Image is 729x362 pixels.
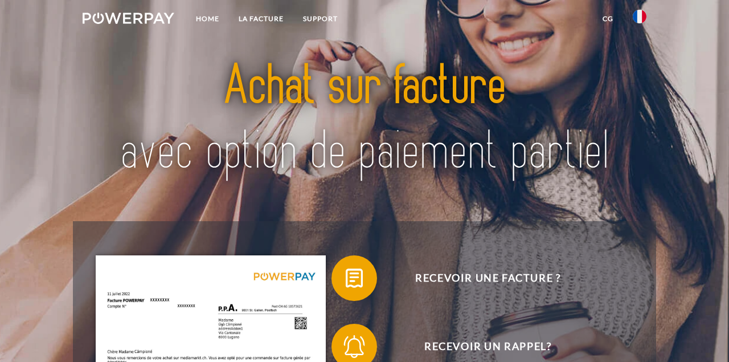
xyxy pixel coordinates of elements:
[229,9,293,29] a: LA FACTURE
[633,10,646,23] img: fr
[293,9,347,29] a: Support
[186,9,229,29] a: Home
[331,255,628,301] button: Recevoir une facture ?
[83,13,174,24] img: logo-powerpay-white.svg
[110,36,619,202] img: title-powerpay_fr.svg
[340,264,368,292] img: qb_bill.svg
[349,255,628,301] span: Recevoir une facture ?
[593,9,623,29] a: CG
[340,332,368,361] img: qb_bell.svg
